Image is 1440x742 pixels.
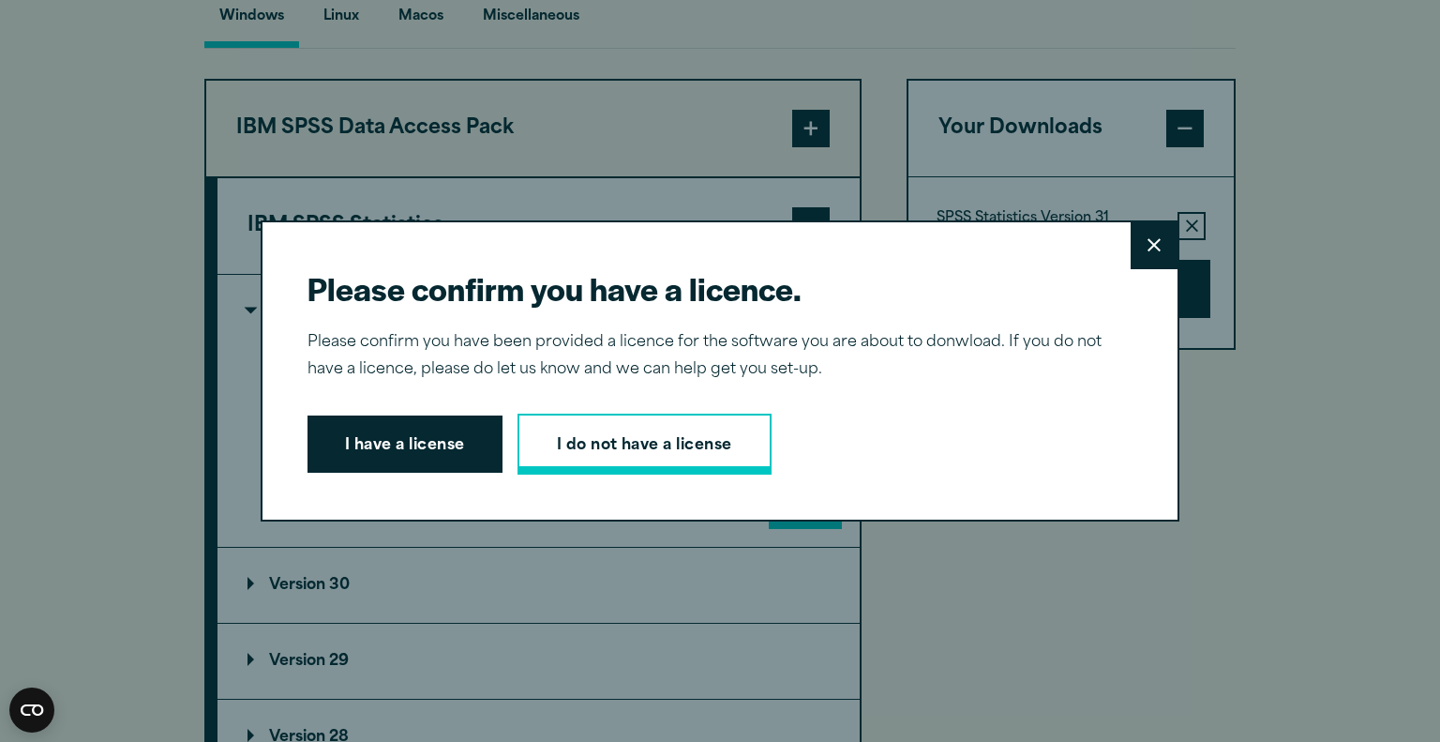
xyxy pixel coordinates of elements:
svg: CookieBot Widget Icon [9,688,54,733]
a: I do not have a license [517,414,772,476]
button: I have a license [307,416,502,474]
div: CookieBot Widget Contents [9,688,54,733]
h2: Please confirm you have a licence. [307,267,1117,310]
button: Open CMP widget [9,688,54,733]
p: Please confirm you have been provided a licence for the software you are about to donwload. If yo... [307,329,1117,384]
